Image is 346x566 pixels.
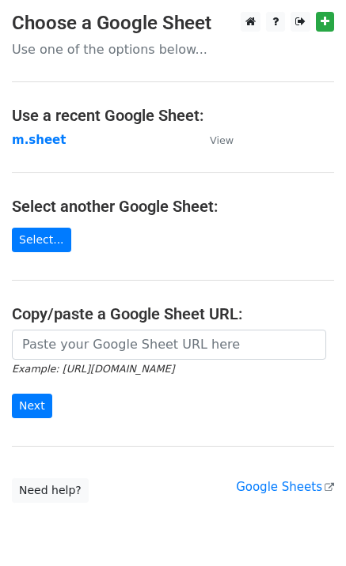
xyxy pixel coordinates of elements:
[12,106,334,125] h4: Use a recent Google Sheet:
[12,41,334,58] p: Use one of the options below...
[12,12,334,35] h3: Choose a Google Sheet
[12,363,174,375] small: Example: [URL][DOMAIN_NAME]
[12,228,71,252] a: Select...
[210,134,234,146] small: View
[194,133,234,147] a: View
[12,478,89,503] a: Need help?
[12,197,334,216] h4: Select another Google Sheet:
[12,394,52,418] input: Next
[236,480,334,494] a: Google Sheets
[12,304,334,323] h4: Copy/paste a Google Sheet URL:
[12,133,66,147] a: m.sheet
[12,330,326,360] input: Paste your Google Sheet URL here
